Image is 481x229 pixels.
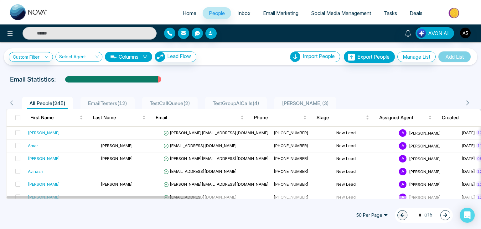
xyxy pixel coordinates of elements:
img: Nova CRM Logo [10,4,48,20]
th: Phone [249,109,312,126]
div: [PERSON_NAME] [28,155,60,162]
span: Import People [303,53,335,59]
th: Stage [312,109,374,126]
span: [DATE] [462,130,475,135]
span: [PERSON_NAME][EMAIL_ADDRESS][DOMAIN_NAME] [163,130,269,135]
td: New Lead [334,152,396,165]
span: [EMAIL_ADDRESS][DOMAIN_NAME] [163,143,237,148]
span: [PERSON_NAME] [409,194,441,200]
p: Email Statistics: [10,75,56,84]
th: First Name [25,109,88,126]
button: Lead Flow [155,51,196,62]
span: [DATE] [462,156,475,161]
span: [PERSON_NAME] [409,169,441,174]
span: TestGroupAICalls ( 4 ) [210,100,262,106]
span: [DATE] [462,182,475,187]
span: down [142,54,147,59]
a: Home [176,7,203,19]
span: EmailTesters ( 12 ) [85,100,130,106]
span: [PHONE_NUMBER] [274,156,308,161]
span: All People ( 245 ) [27,100,68,106]
button: Manage List [397,51,436,62]
img: User Avatar [460,28,471,38]
span: [DATE] [462,143,475,148]
div: Open Intercom Messenger [460,208,475,223]
span: [DATE] [462,194,475,200]
a: Deals [403,7,429,19]
span: of 5 [415,211,433,219]
span: Home [183,10,196,16]
span: Export People [357,54,390,60]
span: [PERSON_NAME] [101,156,133,161]
div: Amar [28,142,38,149]
span: [DATE] [462,169,475,174]
span: Last Name [93,114,141,121]
span: Deals [410,10,422,16]
a: Lead FlowLead Flow [152,51,196,62]
span: Email [156,114,239,121]
span: [PHONE_NUMBER] [274,169,308,174]
span: TestCallQueue ( 2 ) [147,100,193,106]
button: Export People [344,51,395,63]
img: Lead Flow [417,29,426,38]
td: New Lead [334,127,396,140]
th: Assigned Agent [374,109,437,126]
div: [PERSON_NAME] [28,181,60,187]
div: Avinash [28,168,43,174]
div: [PERSON_NAME] [28,130,60,136]
span: 50 Per Page [352,210,392,220]
span: Tasks [384,10,397,16]
span: [PERSON_NAME][EMAIL_ADDRESS][DOMAIN_NAME] [163,182,269,187]
span: [PHONE_NUMBER] [274,143,308,148]
td: New Lead [334,191,396,204]
span: A [399,142,406,150]
span: [PERSON_NAME] [409,130,441,135]
a: Inbox [231,7,257,19]
span: [EMAIL_ADDRESS][DOMAIN_NAME] [163,169,237,174]
a: People [203,7,231,19]
span: Stage [317,114,365,121]
span: A [399,168,406,175]
span: Phone [254,114,302,121]
span: People [209,10,225,16]
a: Social Media Management [305,7,377,19]
span: A [399,129,406,137]
img: Lead Flow [155,52,165,62]
span: A [399,155,406,162]
span: [PHONE_NUMBER] [274,194,308,200]
span: [PERSON_NAME] [101,182,133,187]
span: [PERSON_NAME] [409,182,441,187]
a: Tasks [377,7,403,19]
span: Email Marketing [263,10,298,16]
span: [PHONE_NUMBER] [274,130,308,135]
span: Inbox [237,10,251,16]
a: Custom Filter [9,52,53,62]
span: Assigned Agent [379,114,427,121]
td: New Lead [334,140,396,152]
span: [PERSON_NAME] [409,143,441,148]
span: [PERSON_NAME] [101,143,133,148]
span: [PERSON_NAME] [409,156,441,161]
div: [PERSON_NAME] [28,194,60,200]
span: [PERSON_NAME][EMAIL_ADDRESS][DOMAIN_NAME] [163,156,269,161]
button: AVON AI [416,27,454,39]
span: Social Media Management [311,10,371,16]
span: [PERSON_NAME] ( 3 ) [279,100,331,106]
span: [PHONE_NUMBER] [274,182,308,187]
span: A [399,181,406,188]
span: [EMAIL_ADDRESS][DOMAIN_NAME] [163,194,237,200]
td: New Lead [334,165,396,178]
span: AVON AI [428,29,449,37]
span: A [399,194,406,201]
span: First Name [30,114,78,121]
img: Market-place.gif [432,6,477,20]
th: Last Name [88,109,151,126]
button: Columnsdown [105,52,152,62]
td: New Lead [334,178,396,191]
span: Lead Flow [167,53,191,59]
th: Email [151,109,249,126]
a: Email Marketing [257,7,305,19]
